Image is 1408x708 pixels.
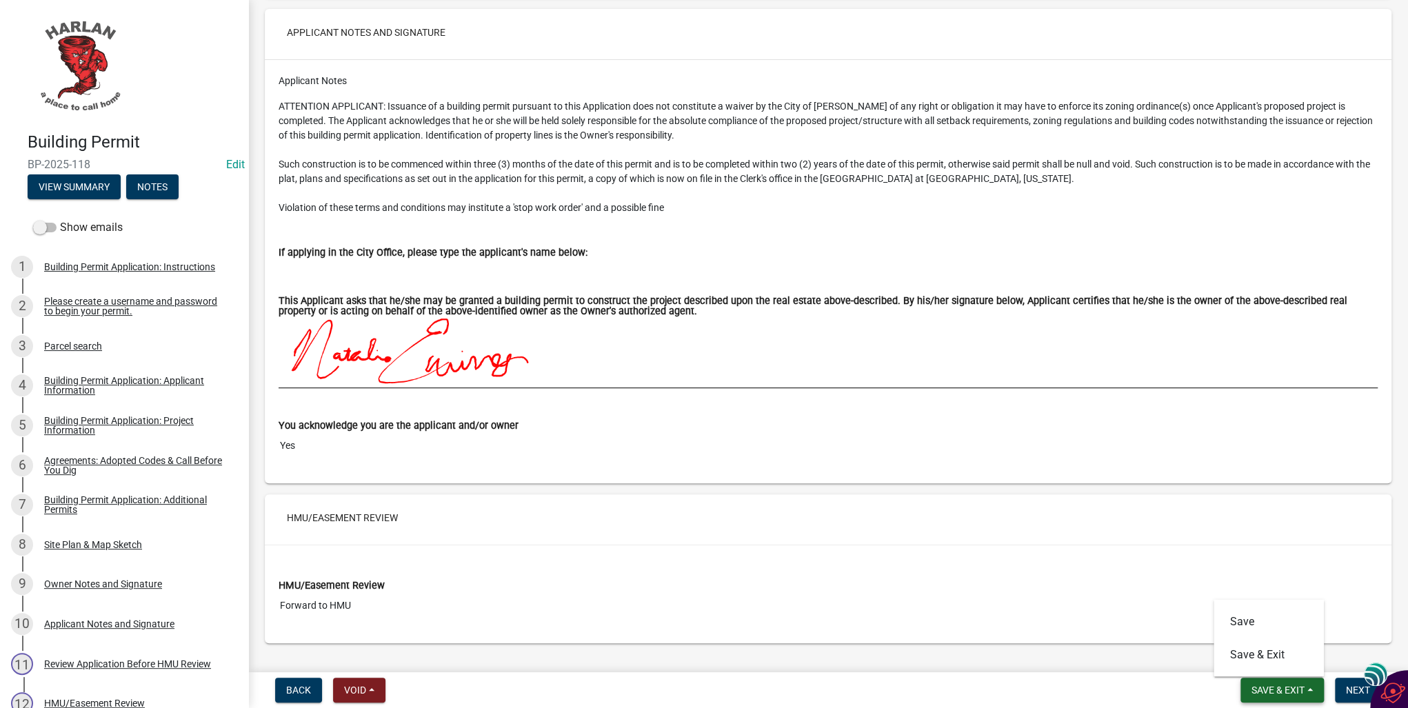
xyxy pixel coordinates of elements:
div: 3 [11,335,33,357]
wm-modal-confirm: Edit Application Number [226,158,245,171]
div: 8 [11,534,33,556]
div: Review Application Before HMU Review [44,659,211,669]
div: Save & Exit [1214,599,1324,676]
div: Parcel search [44,341,102,351]
div: 10 [11,613,33,635]
button: Back [275,678,322,702]
label: HMU/Easement Review [279,581,385,591]
span: Void [344,685,366,696]
div: Agreements: Adopted Codes & Call Before You Dig [44,456,226,475]
label: This Applicant asks that he/she may be granted a building permit to construct the project describ... [279,296,1378,316]
div: 7 [11,494,33,516]
button: Next [1335,678,1381,702]
div: 6 [11,454,33,476]
button: HMU/Easement Review [276,505,409,530]
div: 2 [11,295,33,317]
label: If applying in the City Office, please type the applicant's name below: [279,248,587,258]
a: Edit [226,158,245,171]
p: Applicant Notes [279,74,1378,88]
h4: Building Permit [28,132,237,152]
div: Owner Notes and Signature [44,579,162,589]
div: Building Permit Application: Additional Permits [44,495,226,514]
div: HMU/Easement Review [44,698,145,708]
div: 5 [11,414,33,436]
button: Save & Exit [1214,638,1324,671]
button: View Summary [28,174,121,199]
div: Building Permit Application: Instructions [44,262,215,272]
span: BP-2025-118 [28,158,221,171]
div: 4 [11,374,33,396]
button: Void [333,678,385,702]
label: You acknowledge you are the applicant and/or owner [279,421,519,431]
div: 11 [11,653,33,675]
img: svg+xml;base64,PHN2ZyB3aWR0aD0iNDgiIGhlaWdodD0iNDgiIHZpZXdCb3g9IjAgMCA0OCA0OCIgZmlsbD0ibm9uZSIgeG... [1364,662,1387,687]
wm-modal-confirm: Notes [126,182,179,193]
wm-modal-confirm: Summary [28,182,121,193]
button: Notes [126,174,179,199]
div: Building Permit Application: Project Information [44,416,226,435]
img: wP03GWC3eUgEwAAAABJRU5ErkJggg== [279,318,938,387]
span: Save & Exit [1251,685,1305,696]
div: 9 [11,573,33,595]
div: 1 [11,256,33,278]
button: Save & Exit [1240,678,1324,702]
button: Applicant Notes and Signature [276,20,456,45]
span: Back [286,685,311,696]
div: Building Permit Application: Applicant Information [44,376,226,395]
div: Applicant Notes and Signature [44,619,174,629]
label: Show emails [33,219,123,236]
div: Please create a username and password to begin your permit. [44,296,226,316]
span: Next [1346,685,1370,696]
p: ATTENTION APPLICANT: Issuance of a building permit pursuant to this Application does not constitu... [279,99,1378,215]
button: Save [1214,605,1324,638]
div: Site Plan & Map Sketch [44,540,142,549]
img: City of Harlan, Iowa [28,14,131,118]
